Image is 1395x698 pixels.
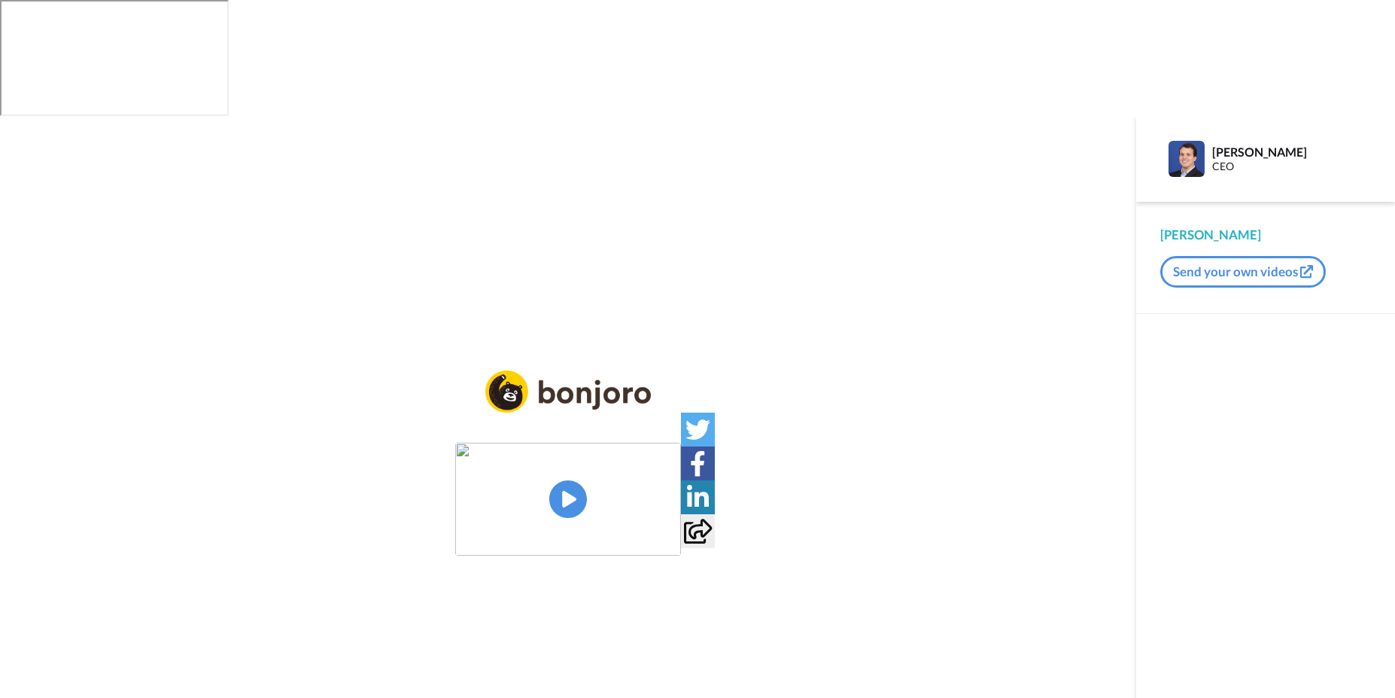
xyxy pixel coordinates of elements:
[485,370,651,413] img: logo_full.png
[1169,141,1205,177] img: Profile Image
[455,443,681,556] img: c3c8dd2f-5c32-4862-861b-0c3f94cd6ee7.jpg
[1212,160,1370,173] div: CEO
[1160,226,1371,244] div: [PERSON_NAME]
[1212,145,1370,159] div: [PERSON_NAME]
[1160,256,1326,288] button: Send your own videos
